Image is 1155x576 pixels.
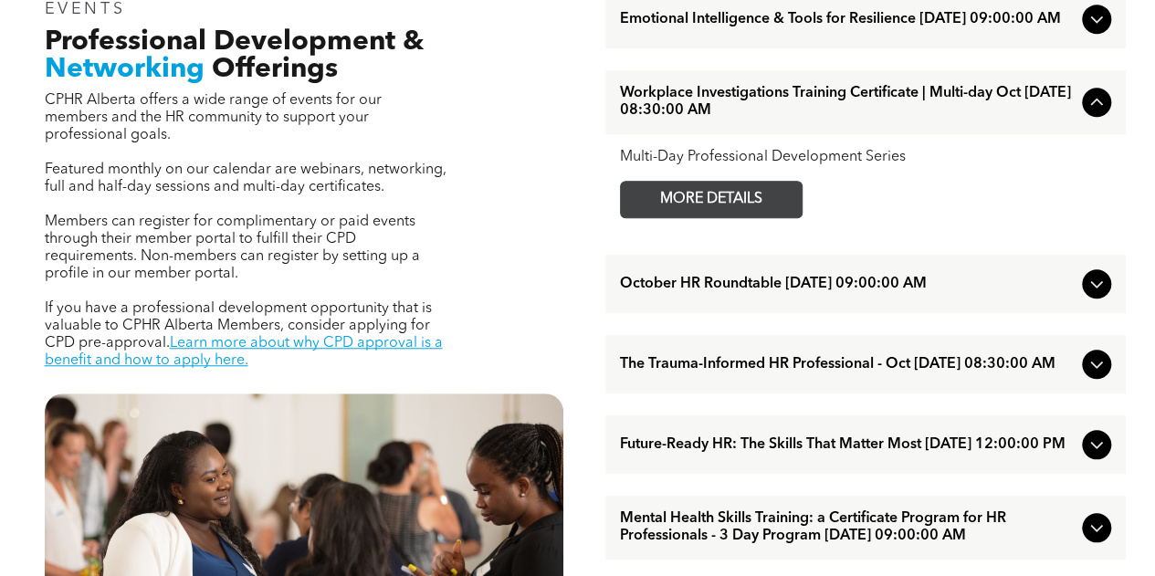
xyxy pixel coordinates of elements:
span: MORE DETAILS [639,182,783,217]
a: MORE DETAILS [620,181,803,218]
span: Mental Health Skills Training: a Certificate Program for HR Professionals - 3 Day Program [DATE] ... [620,510,1075,545]
span: Featured monthly on our calendar are webinars, networking, full and half-day sessions and multi-d... [45,162,446,194]
span: Networking [45,56,205,83]
a: Learn more about why CPD approval is a benefit and how to apply here. [45,336,443,368]
span: Emotional Intelligence & Tools for Resilience [DATE] 09:00:00 AM [620,11,1075,28]
div: Multi-Day Professional Development Series [620,149,1111,166]
span: October HR Roundtable [DATE] 09:00:00 AM [620,276,1075,293]
span: The Trauma-Informed HR Professional - Oct [DATE] 08:30:00 AM [620,356,1075,373]
span: Members can register for complimentary or paid events through their member portal to fulfill thei... [45,215,420,281]
span: CPHR Alberta offers a wide range of events for our members and the HR community to support your p... [45,93,382,142]
span: Offerings [212,56,338,83]
span: Workplace Investigations Training Certificate | Multi-day Oct [DATE] 08:30:00 AM [620,85,1075,120]
span: Future-Ready HR: The Skills That Matter Most [DATE] 12:00:00 PM [620,436,1075,454]
span: Professional Development & [45,28,424,56]
span: If you have a professional development opportunity that is valuable to CPHR Alberta Members, cons... [45,301,432,351]
span: EVENTS [45,1,126,17]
